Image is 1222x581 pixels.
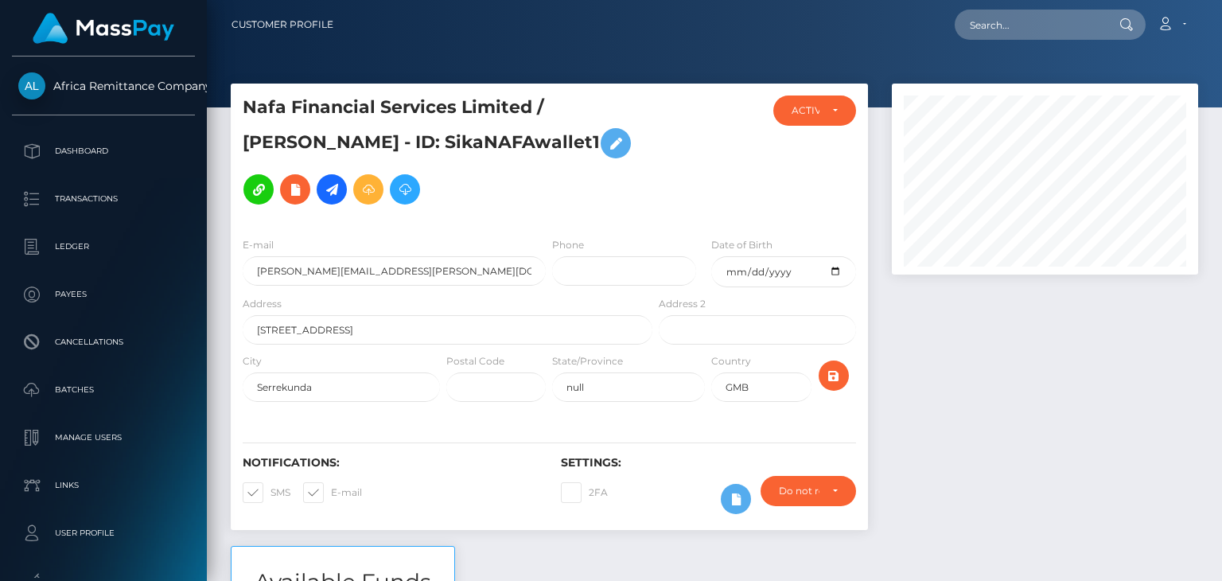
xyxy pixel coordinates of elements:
[18,521,189,545] p: User Profile
[552,238,584,252] label: Phone
[792,104,819,117] div: ACTIVE
[243,456,537,470] h6: Notifications:
[12,513,195,553] a: User Profile
[711,354,751,368] label: Country
[33,13,174,44] img: MassPay Logo
[955,10,1104,40] input: Search...
[243,482,290,503] label: SMS
[561,456,855,470] h6: Settings:
[18,235,189,259] p: Ledger
[243,354,262,368] label: City
[18,283,189,306] p: Payees
[12,466,195,505] a: Links
[711,238,773,252] label: Date of Birth
[12,131,195,171] a: Dashboard
[243,96,644,213] h5: Nafa Financial Services Limited / [PERSON_NAME] - ID: SikaNAFAwallet1
[232,8,333,41] a: Customer Profile
[18,474,189,497] p: Links
[18,378,189,402] p: Batches
[561,482,608,503] label: 2FA
[12,275,195,314] a: Payees
[446,354,504,368] label: Postal Code
[12,79,195,93] span: Africa Remittance Company LLC
[317,174,347,205] a: Initiate Payout
[18,330,189,354] p: Cancellations
[659,297,706,311] label: Address 2
[18,187,189,211] p: Transactions
[12,322,195,362] a: Cancellations
[779,485,819,497] div: Do not require
[18,426,189,450] p: Manage Users
[773,96,855,126] button: ACTIVE
[18,139,189,163] p: Dashboard
[12,418,195,458] a: Manage Users
[761,476,856,506] button: Do not require
[243,297,282,311] label: Address
[12,227,195,267] a: Ledger
[552,354,623,368] label: State/Province
[303,482,362,503] label: E-mail
[18,72,45,99] img: Africa Remittance Company LLC
[243,238,274,252] label: E-mail
[12,179,195,219] a: Transactions
[12,370,195,410] a: Batches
